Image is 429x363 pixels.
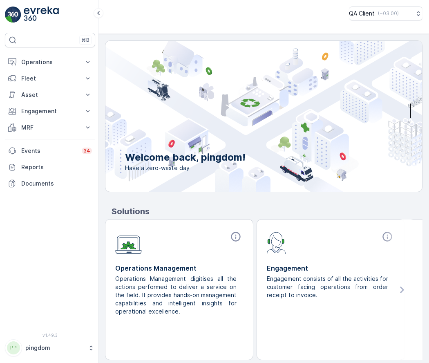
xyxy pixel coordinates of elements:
[115,231,142,254] img: module-icon
[5,143,95,159] a: Events34
[25,344,84,352] p: pingdom
[125,151,246,164] p: Welcome back, pingdom!
[115,275,237,316] p: Operations Management digitises all the actions performed to deliver a service on the field. It p...
[5,54,95,70] button: Operations
[21,74,79,83] p: Fleet
[349,9,375,18] p: QA Client
[5,87,95,103] button: Asset
[5,159,95,175] a: Reports
[5,7,21,23] img: logo
[115,263,243,273] p: Operations Management
[83,148,90,154] p: 34
[112,205,422,217] p: Solutions
[267,275,388,299] p: Engagement consists of all the activities for customer facing operations from order receipt to in...
[21,163,92,171] p: Reports
[5,333,95,338] span: v 1.49.3
[7,341,20,354] div: PP
[21,123,79,132] p: MRF
[21,107,79,115] p: Engagement
[5,70,95,87] button: Fleet
[125,164,246,172] span: Have a zero-waste day
[267,231,286,254] img: module-icon
[5,103,95,119] button: Engagement
[5,339,95,356] button: PPpingdom
[5,175,95,192] a: Documents
[378,10,399,17] p: ( +03:00 )
[21,91,79,99] p: Asset
[81,37,89,43] p: ⌘B
[21,179,92,188] p: Documents
[21,147,77,155] p: Events
[267,263,395,273] p: Engagement
[5,119,95,136] button: MRF
[349,7,422,20] button: QA Client(+03:00)
[24,7,59,23] img: logo_light-DOdMpM7g.png
[21,58,79,66] p: Operations
[69,41,422,192] img: city illustration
